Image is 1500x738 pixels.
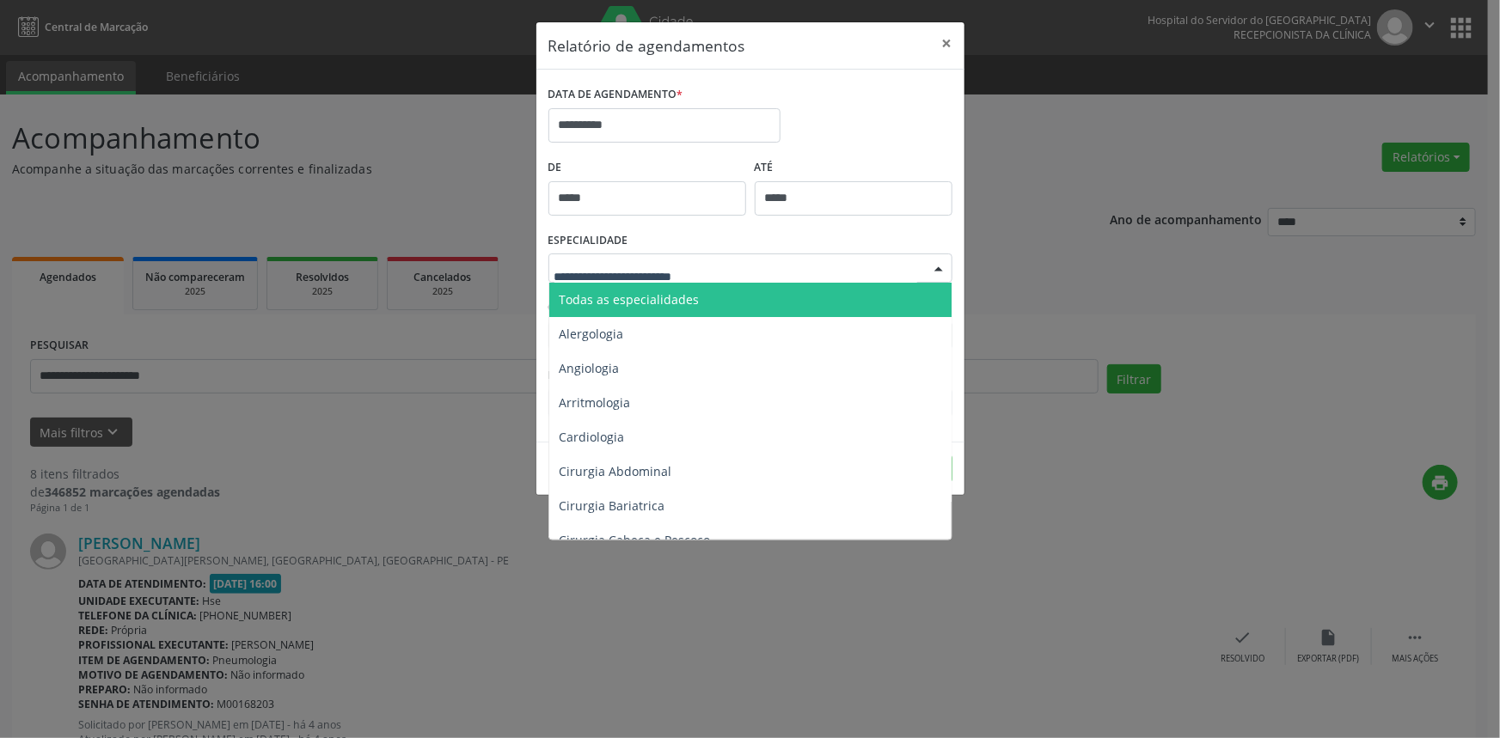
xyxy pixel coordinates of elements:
[560,326,624,342] span: Alergologia
[930,22,964,64] button: Close
[560,497,665,514] span: Cirurgia Bariatrica
[548,228,628,254] label: ESPECIALIDADE
[560,291,700,308] span: Todas as especialidades
[548,82,683,108] label: DATA DE AGENDAMENTO
[560,394,631,411] span: Arritmologia
[560,429,625,445] span: Cardiologia
[560,360,620,376] span: Angiologia
[560,463,672,479] span: Cirurgia Abdominal
[560,532,711,548] span: Cirurgia Cabeça e Pescoço
[548,155,746,181] label: De
[548,34,745,57] h5: Relatório de agendamentos
[755,155,952,181] label: ATÉ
